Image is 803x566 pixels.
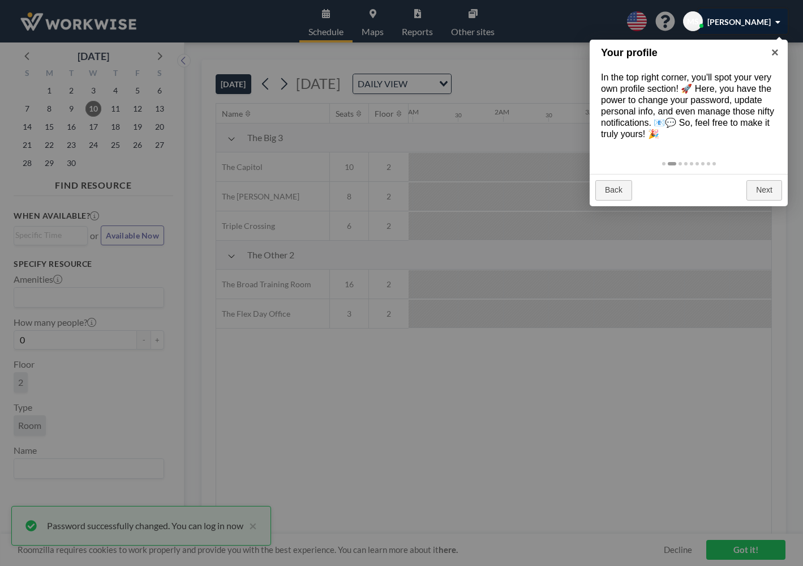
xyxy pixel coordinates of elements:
a: Next [746,180,782,201]
a: × [762,40,788,65]
div: In the top right corner, you'll spot your very own profile section! 🚀 Here, you have the power to... [590,61,788,151]
a: Back [595,180,632,201]
h1: Your profile [601,45,759,61]
span: MS [687,16,699,27]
